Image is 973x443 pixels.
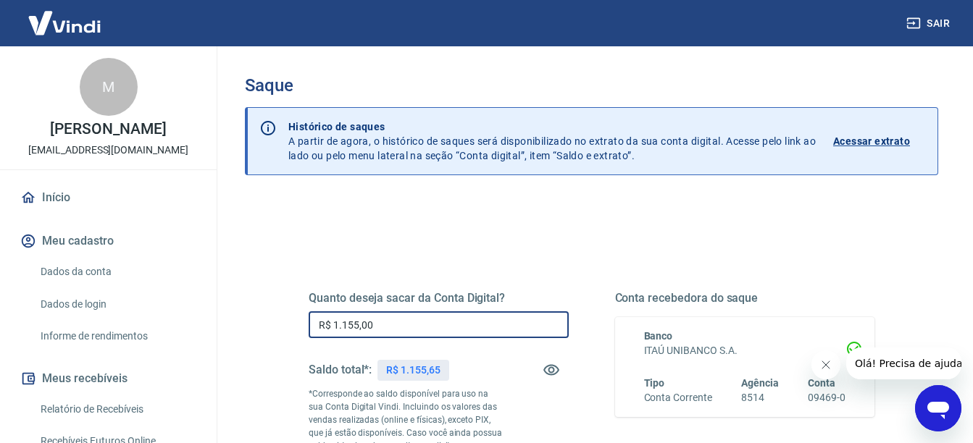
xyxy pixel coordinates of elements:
[644,377,665,389] span: Tipo
[80,58,138,116] div: M
[35,257,199,287] a: Dados da conta
[808,377,835,389] span: Conta
[811,350,840,379] iframe: Fechar mensagem
[35,321,199,351] a: Informe de rendimentos
[808,390,845,405] h6: 09469-0
[741,390,779,405] h6: 8514
[17,1,112,45] img: Vindi
[288,119,816,163] p: A partir de agora, o histórico de saques será disponibilizado no extrato da sua conta digital. Ac...
[644,390,712,405] h6: Conta Corrente
[833,119,926,163] a: Acessar extrato
[309,291,569,305] h5: Quanto deseja sacar da Conta Digital?
[741,377,779,389] span: Agência
[644,330,673,342] span: Banco
[17,225,199,257] button: Meu cadastro
[17,363,199,395] button: Meus recebíveis
[9,10,122,22] span: Olá! Precisa de ajuda?
[615,291,875,305] h5: Conta recebedora do saque
[35,290,199,319] a: Dados de login
[28,143,188,158] p: [EMAIL_ADDRESS][DOMAIN_NAME]
[386,363,440,378] p: R$ 1.155,65
[915,385,961,431] iframe: Botão para abrir a janela de mensagens
[17,182,199,214] a: Início
[846,347,961,379] iframe: Mensagem da empresa
[245,75,938,96] h3: Saque
[288,119,816,134] p: Histórico de saques
[903,10,956,37] button: Sair
[309,363,372,377] h5: Saldo total*:
[35,395,199,424] a: Relatório de Recebíveis
[833,134,910,148] p: Acessar extrato
[644,343,846,358] h6: ITAÚ UNIBANCO S.A.
[50,122,166,137] p: [PERSON_NAME]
